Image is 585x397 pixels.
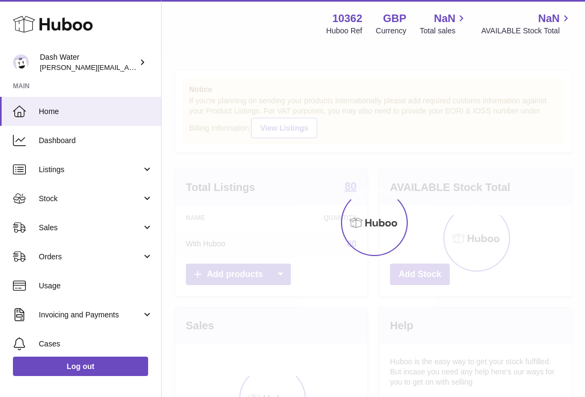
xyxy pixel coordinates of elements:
span: AVAILABLE Stock Total [481,26,572,36]
span: Orders [39,252,142,262]
a: NaN AVAILABLE Stock Total [481,11,572,36]
span: Sales [39,223,142,233]
div: Huboo Ref [326,26,363,36]
span: Total sales [420,26,468,36]
a: Log out [13,357,148,376]
span: Usage [39,281,153,291]
a: NaN Total sales [420,11,468,36]
span: Dashboard [39,136,153,146]
span: NaN [538,11,560,26]
span: Listings [39,165,142,175]
span: Cases [39,339,153,349]
span: NaN [434,11,455,26]
strong: GBP [383,11,406,26]
img: james@dash-water.com [13,54,29,70]
div: Dash Water [40,52,137,73]
div: Currency [376,26,407,36]
strong: 10362 [332,11,363,26]
span: Home [39,107,153,117]
span: Stock [39,194,142,204]
span: [PERSON_NAME][EMAIL_ADDRESS][DOMAIN_NAME] [40,63,216,72]
span: Invoicing and Payments [39,310,142,320]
